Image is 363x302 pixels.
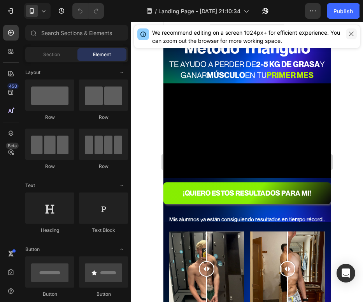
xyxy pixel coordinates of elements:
iframe: Design area [163,22,331,302]
span: Toggle open [116,66,128,79]
span: / [155,7,157,15]
span: Element [93,51,111,58]
input: Search Sections & Elements [25,25,128,41]
div: Beta [6,143,19,149]
div: Text Block [79,227,128,234]
span: Layout [25,69,40,76]
div: 450 [7,83,19,89]
span: Landing Page - [DATE] 21:10:34 [158,7,240,15]
div: Open Intercom Messenger [337,264,355,283]
div: Undo/Redo [72,3,104,19]
div: Row [79,114,128,121]
div: Row [25,114,74,121]
span: Toggle open [116,179,128,192]
span: Section [43,51,60,58]
div: Publish [333,7,353,15]
div: We recommend editing on a screen 1024px+ for efficient experience. You can zoom out the browser f... [152,28,343,45]
div: Heading [25,227,74,234]
div: Row [25,163,74,170]
span: Text [25,182,35,189]
div: Button [25,291,74,298]
div: Row [79,163,128,170]
div: Button [79,291,128,298]
span: Toggle open [116,243,128,256]
span: Button [25,246,40,253]
button: Publish [327,3,359,19]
